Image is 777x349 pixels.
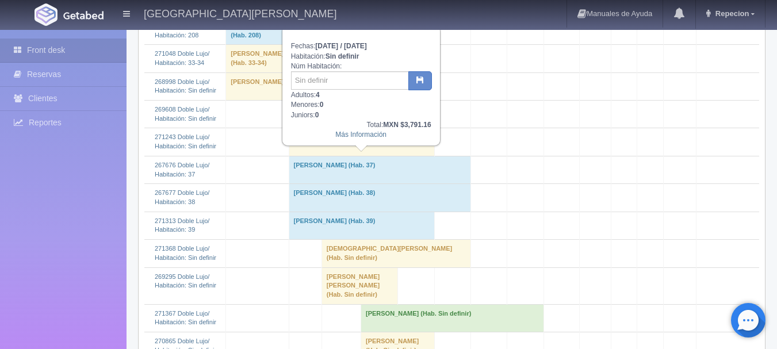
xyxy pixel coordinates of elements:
[315,42,367,50] b: [DATE] / [DATE]
[155,245,216,261] a: 271368 Doble Lujo/Habitación: Sin definir
[315,111,319,119] b: 0
[383,121,431,129] b: MXN $3,791.16
[361,304,544,332] td: [PERSON_NAME] (Hab. Sin definir)
[63,11,104,20] img: Getabed
[291,71,409,90] input: Sin definir
[155,189,209,205] a: 267677 Doble Lujo/Habitación: 38
[326,52,359,60] b: Sin definir
[321,267,397,304] td: [PERSON_NAME] [PERSON_NAME] (Hab. Sin definir)
[155,22,209,39] a: 271181 Doble Lujo/Habitación: 208
[155,50,209,66] a: 271048 Doble Lujo/Habitación: 33-34
[155,133,216,149] a: 271243 Doble Lujo/Habitación: Sin definir
[35,3,58,26] img: Getabed
[291,120,431,130] div: Total:
[335,131,386,139] a: Más Información
[226,45,289,72] td: [PERSON_NAME] (Hab. 33-34)
[320,101,324,109] b: 0
[155,217,209,233] a: 271313 Doble Lujo/Habitación: 39
[226,17,289,44] td: [PERSON_NAME] (Hab. 208)
[226,72,361,100] td: [PERSON_NAME] (Hab. Sin definir)
[713,9,749,18] span: Repecion
[289,184,470,212] td: [PERSON_NAME] (Hab. 38)
[316,91,320,99] b: 4
[283,26,439,145] div: Fechas: Habitación: Núm Habitación: Adultos: Menores: Juniors:
[155,310,216,326] a: 271367 Doble Lujo/Habitación: Sin definir
[155,273,216,289] a: 269295 Doble Lujo/Habitación: Sin definir
[155,162,209,178] a: 267676 Doble Lujo/Habitación: 37
[289,156,470,183] td: [PERSON_NAME] (Hab. 37)
[155,106,216,122] a: 269608 Doble Lujo/Habitación: Sin definir
[155,78,216,94] a: 268998 Doble Lujo/Habitación: Sin definir
[289,212,434,239] td: [PERSON_NAME] (Hab. 39)
[144,6,336,20] h4: [GEOGRAPHIC_DATA][PERSON_NAME]
[321,240,470,267] td: [DEMOGRAPHIC_DATA][PERSON_NAME] (Hab. Sin definir)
